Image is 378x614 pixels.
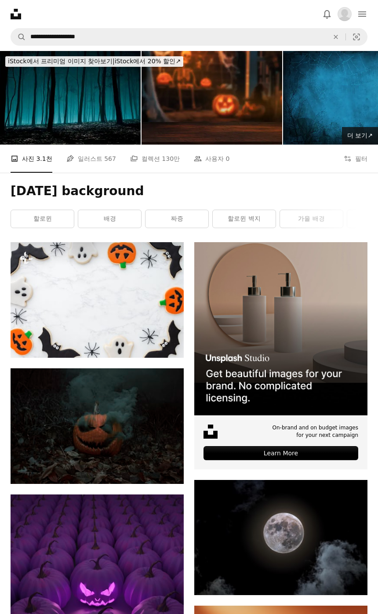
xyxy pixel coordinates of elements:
[78,210,141,228] a: 배경
[162,154,180,163] span: 130만
[213,210,276,228] a: 할로윈 벽지
[194,533,367,541] a: 하늘의 보름달
[142,51,282,145] img: 흐릿한 야외 할로윈 장식 배경이 있는 어두운 탁상 장면
[145,210,208,228] a: 짜증
[342,127,378,145] a: 더 보기↗
[130,145,180,173] a: 컬렉션 130만
[338,7,352,21] img: 사용자 youngjin nam의 아바타
[194,480,367,595] img: 하늘의 보름달
[336,5,353,23] button: 프로필
[353,5,371,23] button: 메뉴
[204,425,218,439] img: file-1631678316303-ed18b8b5cb9cimage
[344,145,367,173] button: 필터
[5,56,183,67] div: iStock에서 20% 할인 ↗
[346,29,367,45] button: 시각적 검색
[280,210,343,228] a: 가을 배경
[11,183,367,199] h1: [DATE] background
[66,145,116,173] a: 일러스트 567
[11,599,184,607] a: 보라색 꽃의 그룹
[104,154,116,163] span: 567
[11,9,21,19] a: 홈 — Unsplash
[11,242,184,358] img: 원형으로 배열된 장식된 할로윈 쿠키
[11,210,74,228] a: 할로윈
[326,29,345,45] button: 삭제
[194,242,367,469] a: On-brand and on budget images for your next campaignLearn More
[11,296,184,304] a: 원형으로 배열된 장식된 할로윈 쿠키
[11,368,184,484] img: 지상에 호박
[226,154,230,163] span: 0
[11,422,184,430] a: 지상에 호박
[8,58,115,65] span: iStock에서 프리미엄 이미지 찾아보기 |
[194,145,229,173] a: 사용자 0
[267,424,358,439] span: On-brand and on budget images for your next campaign
[318,5,336,23] button: 알림
[11,28,367,46] form: 사이트 전체에서 이미지 찾기
[204,446,358,460] div: Learn More
[194,242,367,415] img: file-1715714113747-b8b0561c490eimage
[347,132,373,139] span: 더 보기 ↗
[11,29,26,45] button: Unsplash 검색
